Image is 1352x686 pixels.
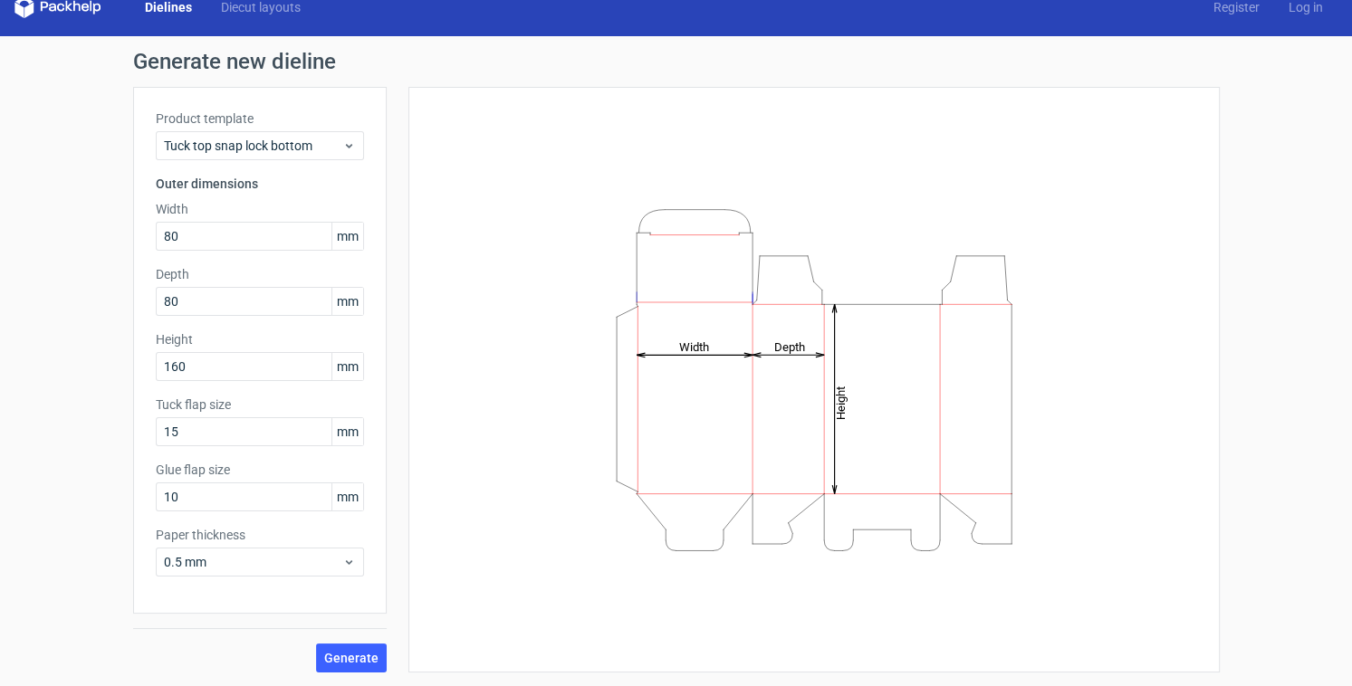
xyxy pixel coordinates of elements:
label: Width [156,200,364,218]
span: mm [331,223,363,250]
label: Glue flap size [156,461,364,479]
label: Tuck flap size [156,395,364,414]
label: Height [156,330,364,348]
tspan: Width [678,339,708,353]
tspan: Depth [774,339,805,353]
span: Tuck top snap lock bottom [164,137,342,155]
h3: Outer dimensions [156,175,364,193]
label: Paper thickness [156,526,364,544]
label: Product template [156,110,364,128]
tspan: Height [834,386,848,419]
span: Generate [324,652,379,664]
h1: Generate new dieline [133,51,1220,72]
span: mm [331,353,363,380]
button: Generate [316,643,387,672]
span: mm [331,418,363,445]
span: mm [331,483,363,510]
span: mm [331,288,363,315]
span: 0.5 mm [164,553,342,571]
label: Depth [156,265,364,283]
